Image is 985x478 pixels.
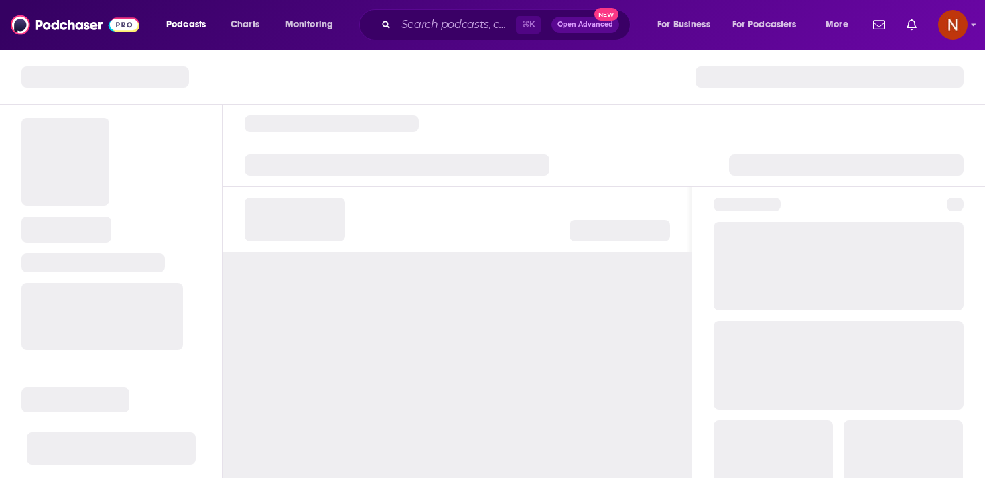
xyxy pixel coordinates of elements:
span: ⌘ K [516,16,541,34]
button: open menu [724,14,816,36]
span: Logged in as AdelNBM [938,10,968,40]
div: Search podcasts, credits, & more... [372,9,643,40]
span: Podcasts [166,15,206,34]
a: Show notifications dropdown [901,13,922,36]
span: Charts [231,15,259,34]
span: Monitoring [285,15,333,34]
img: User Profile [938,10,968,40]
button: Open AdvancedNew [551,17,619,33]
img: Podchaser - Follow, Share and Rate Podcasts [11,12,139,38]
button: Show profile menu [938,10,968,40]
span: Open Advanced [557,21,613,28]
button: open menu [648,14,727,36]
a: Show notifications dropdown [868,13,891,36]
span: More [826,15,848,34]
button: open menu [157,14,223,36]
a: Charts [222,14,267,36]
span: New [594,8,618,21]
button: open menu [276,14,350,36]
input: Search podcasts, credits, & more... [396,14,516,36]
button: open menu [816,14,865,36]
span: For Podcasters [732,15,797,34]
span: For Business [657,15,710,34]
